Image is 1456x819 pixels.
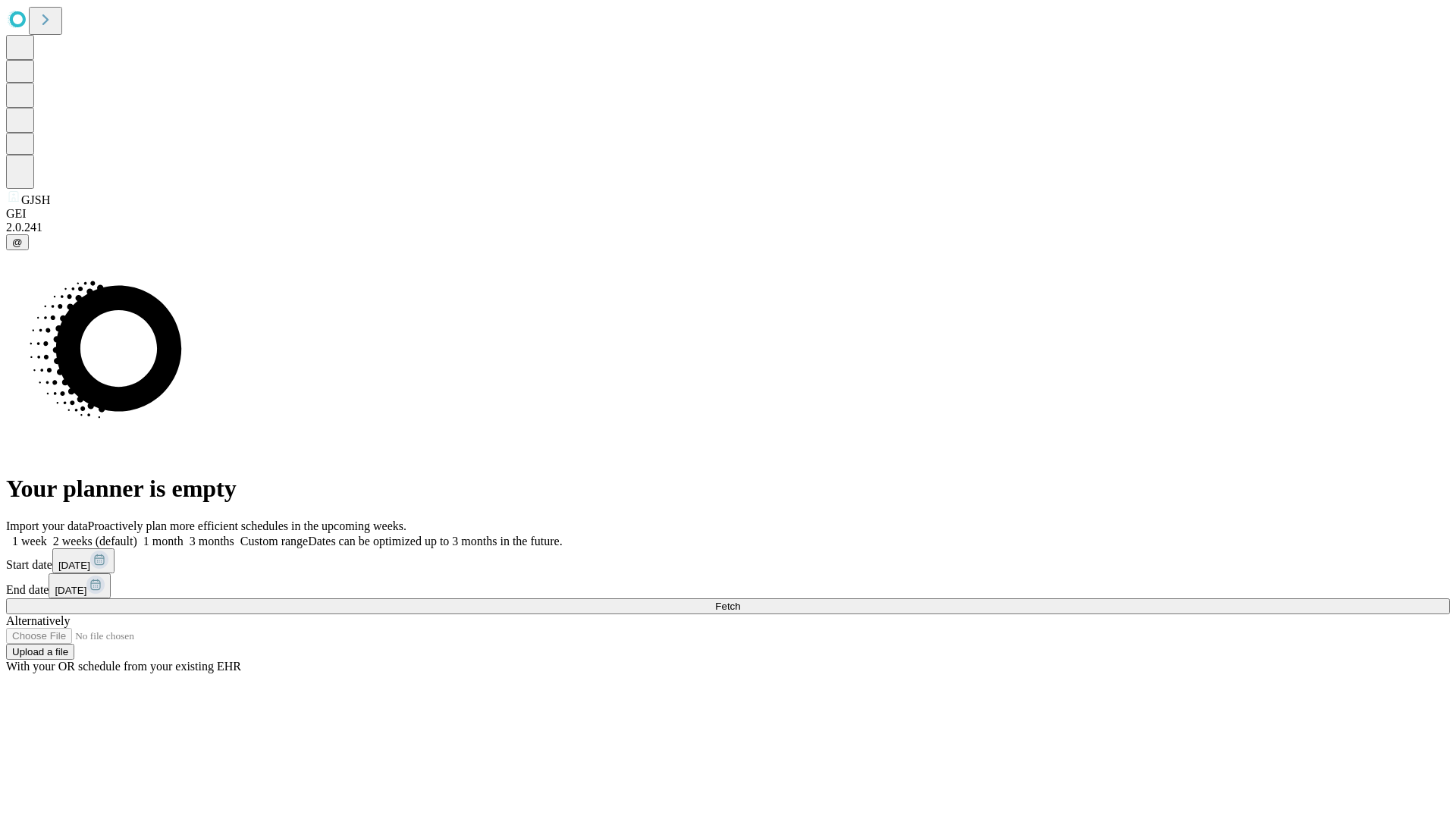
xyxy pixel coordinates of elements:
h1: Your planner is empty [6,475,1450,503]
button: Fetch [6,598,1450,614]
span: Alternatively [6,614,70,627]
button: [DATE] [52,548,115,573]
span: 1 week [12,535,47,548]
span: With your OR schedule from your existing EHR [6,660,241,673]
span: Import your data [6,519,88,532]
span: Dates can be optimized up to 3 months in the future. [308,535,562,548]
span: [DATE] [58,560,90,571]
span: 3 months [190,535,234,548]
button: Upload a file [6,644,74,660]
button: @ [6,234,29,250]
button: [DATE] [49,573,111,598]
span: 1 month [143,535,184,548]
span: [DATE] [55,585,86,596]
div: Start date [6,548,1450,573]
span: Custom range [240,535,308,548]
div: End date [6,573,1450,598]
span: Fetch [715,601,740,612]
span: Proactively plan more efficient schedules in the upcoming weeks. [88,519,406,532]
div: GEI [6,207,1450,221]
span: 2 weeks (default) [53,535,137,548]
span: @ [12,237,23,248]
span: GJSH [21,193,50,206]
div: 2.0.241 [6,221,1450,234]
